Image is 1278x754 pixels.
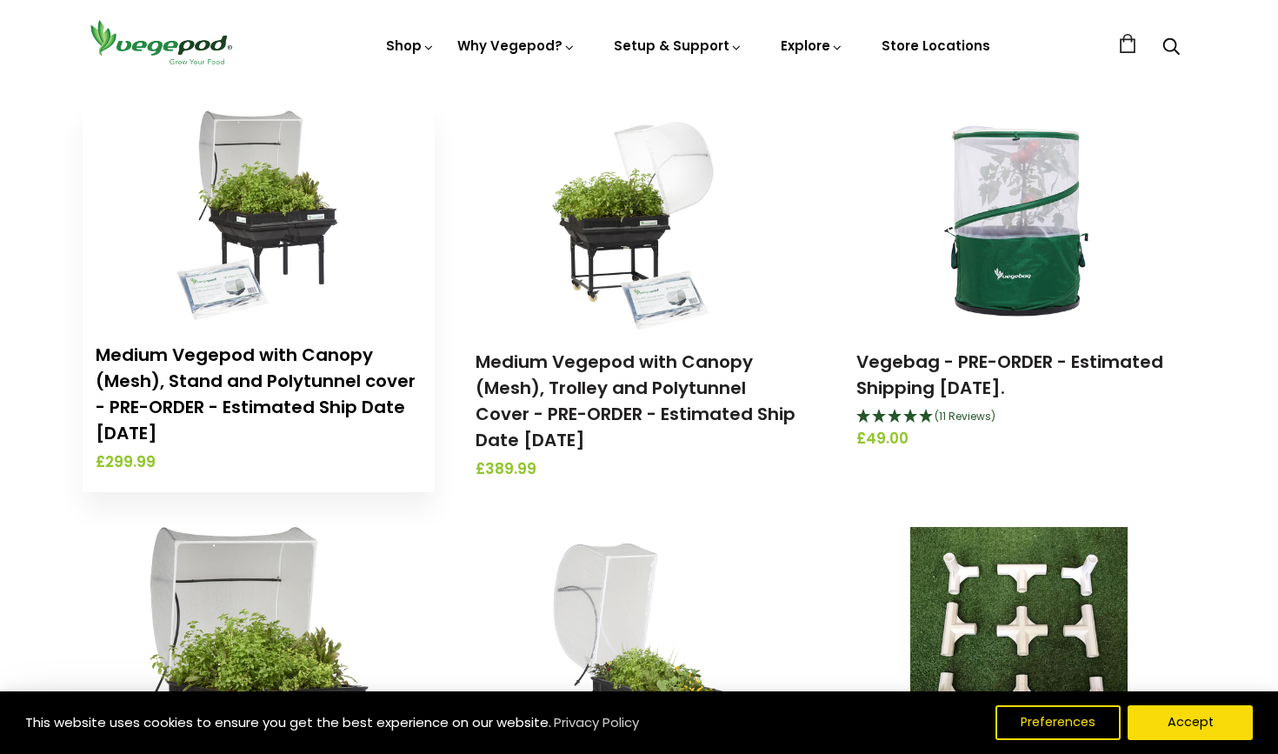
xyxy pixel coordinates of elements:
a: Store Locations [882,37,990,55]
span: £389.99 [476,458,802,481]
span: This website uses cookies to ensure you get the best experience on our website. [25,713,551,731]
img: Replacement Canopy Connector Set - Large [910,527,1128,744]
a: Medium Vegepod with Canopy (Mesh), Stand and Polytunnel cover - PRE-ORDER - Estimated Ship Date [... [96,343,416,445]
img: Medium Vegepod with Canopy (Mesh), Stand and Polytunnel cover - PRE-ORDER - Estimated Ship Date S... [168,105,350,323]
span: £299.99 [96,451,422,474]
button: Preferences [995,705,1121,740]
a: Explore [781,37,843,55]
img: Vegepod [83,17,239,67]
a: Shop [386,37,435,55]
a: Vegebag - PRE-ORDER - Estimated Shipping [DATE]. [856,350,1163,400]
img: Medium Vegepod with Canopy (Mesh), Trolley and Polytunnel Cover - PRE-ORDER - Estimated Ship Date... [548,112,730,330]
a: Search [1162,39,1180,57]
span: 4.91 Stars - 11 Reviews [935,409,995,424]
img: Vegebag - PRE-ORDER - Estimated Shipping August 20th. [910,112,1128,330]
img: Small Raised Garden Bed with Canopy [536,527,742,744]
a: Setup & Support [614,37,742,55]
a: Privacy Policy (opens in a new tab) [551,707,642,738]
span: £49.00 [856,428,1182,450]
button: Accept [1128,705,1253,740]
a: Medium Vegepod with Canopy (Mesh), Trolley and Polytunnel Cover - PRE-ORDER - Estimated Ship Date... [476,350,795,452]
a: Why Vegepod? [457,37,576,55]
div: 4.91 Stars - 11 Reviews [856,406,1182,429]
img: Medium Raised Garden Bed with Canopy [149,527,369,744]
